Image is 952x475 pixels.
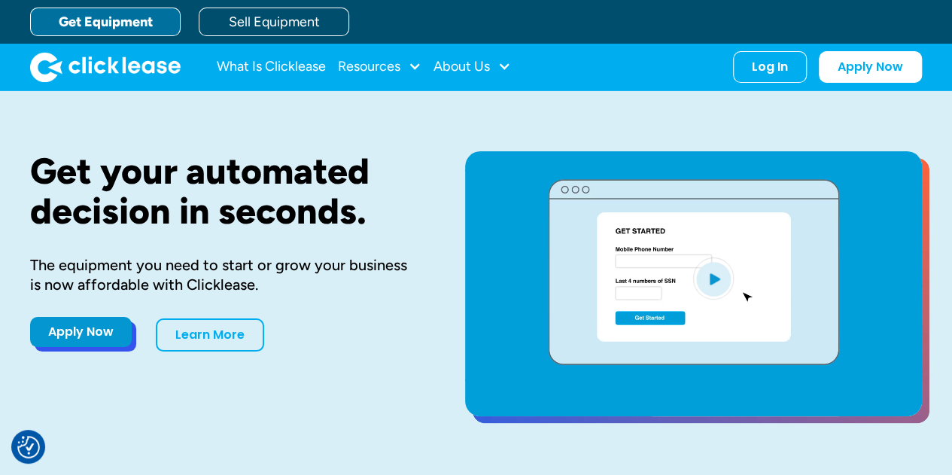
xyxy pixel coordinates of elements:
a: What Is Clicklease [217,52,326,82]
a: Apply Now [30,317,132,347]
img: Blue play button logo on a light blue circular background [693,257,734,300]
button: Consent Preferences [17,436,40,458]
a: Learn More [156,318,264,352]
a: Sell Equipment [199,8,349,36]
a: open lightbox [465,151,922,416]
img: Revisit consent button [17,436,40,458]
div: About Us [433,52,511,82]
div: Resources [338,52,421,82]
div: Log In [752,59,788,75]
div: The equipment you need to start or grow your business is now affordable with Clicklease. [30,255,417,294]
a: home [30,52,181,82]
a: Get Equipment [30,8,181,36]
h1: Get your automated decision in seconds. [30,151,417,231]
a: Apply Now [819,51,922,83]
img: Clicklease logo [30,52,181,82]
